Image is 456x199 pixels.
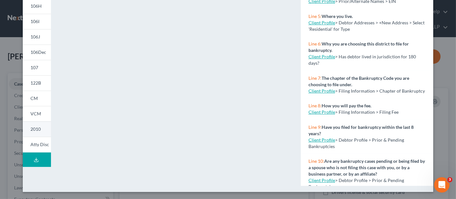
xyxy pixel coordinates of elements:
[308,178,335,183] a: Client Profile
[23,14,51,29] a: 106I
[30,80,41,86] span: 122B
[335,88,425,94] span: > Filing Information > Chapter of Bankruptcy
[23,137,51,153] a: Atty Disc
[308,75,409,87] strong: The chapter of the Bankruptcy Code you are choosing to file under.
[308,20,425,32] span: > Debtor Addresses > +New Address > Select 'Residential' for Type
[308,137,335,143] a: Client Profile
[434,177,450,193] iframe: Intercom live chat
[308,88,335,94] a: Client Profile
[308,178,404,189] span: > Debtor Profile > Prior & Pending Bankruptcies
[30,19,39,24] span: 106I
[322,13,353,19] strong: Where you live.
[23,121,51,137] a: 2010
[308,20,335,25] a: Client Profile
[322,103,371,108] strong: How you will pay the fee.
[308,158,324,164] span: Line 10:
[23,106,51,121] a: VCM
[308,41,322,46] span: Line 6:
[308,75,322,81] span: Line 7:
[308,124,322,130] span: Line 9:
[23,60,51,75] a: 107
[30,49,46,55] span: 106Dec
[308,13,322,19] span: Line 5:
[308,124,414,136] strong: Have you filed for bankruptcy within the last 8 years?
[30,142,49,147] span: Atty Disc
[308,103,322,108] span: Line 8:
[308,54,335,59] a: Client Profile
[30,34,40,39] span: 106J
[30,3,42,9] span: 106H
[308,137,404,149] span: > Debtor Profile > Prior & Pending Bankruptcies
[308,54,416,66] span: > Has debtor lived in jurisdiction for 180 days?
[23,29,51,45] a: 106J
[30,95,38,101] span: CM
[30,126,41,132] span: 2010
[335,109,399,115] span: > Filing Information > Filing Fee
[23,91,51,106] a: CM
[23,75,51,91] a: 122B
[30,111,41,116] span: VCM
[308,158,425,177] strong: Are any bankruptcy cases pending or being filed by a spouse who is not filing this case with you,...
[308,109,335,115] a: Client Profile
[308,41,409,53] strong: Why you are choosing this district to file for bankruptcy.
[447,177,452,182] span: 3
[23,45,51,60] a: 106Dec
[30,65,38,70] span: 107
